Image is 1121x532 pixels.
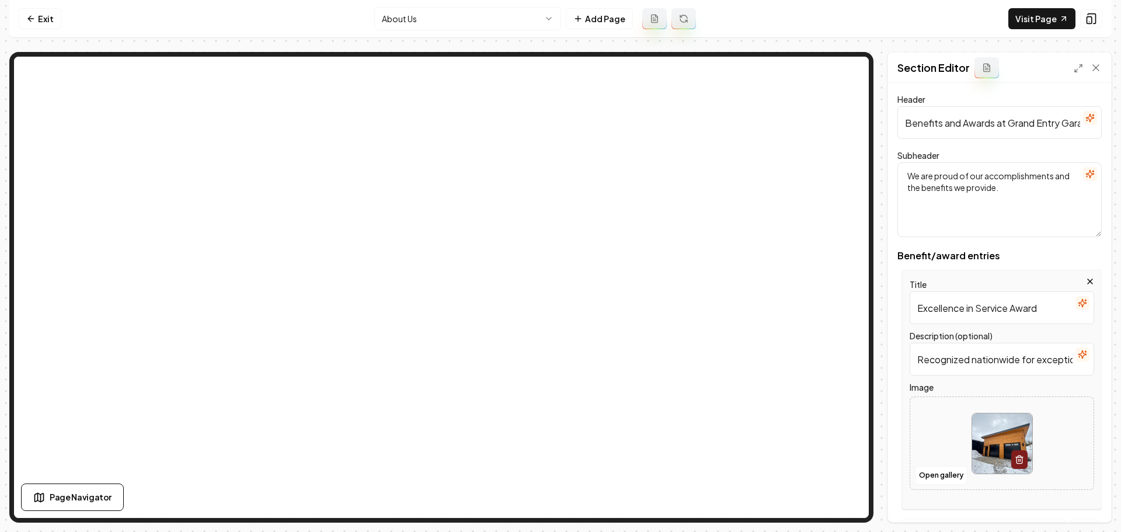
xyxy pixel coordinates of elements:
label: Title [910,279,927,290]
input: Header [897,106,1102,139]
button: Add admin section prompt [974,57,999,78]
img: image [972,413,1032,474]
label: Description (optional) [910,331,993,341]
span: Page Navigator [50,491,112,503]
button: Page Navigator [21,484,124,511]
button: Open gallery [915,466,967,485]
h2: Section Editor [897,60,970,76]
label: Subheader [897,150,939,161]
input: Description (optional) [910,343,1094,375]
button: Regenerate page [671,8,696,29]
a: Exit [19,8,61,29]
a: Visit Page [1008,8,1075,29]
label: Image [910,380,1094,394]
input: Title [910,291,1094,324]
button: Add admin page prompt [642,8,667,29]
label: Header [897,94,925,105]
button: Add Page [566,8,633,29]
span: Benefit/award entries [897,251,1102,260]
